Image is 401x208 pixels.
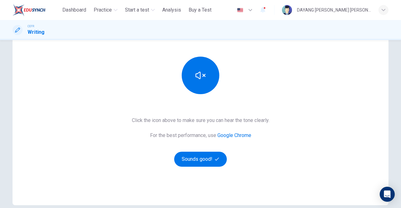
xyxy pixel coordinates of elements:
span: Practice [94,6,112,14]
img: en [236,8,244,13]
a: ELTC logo [13,4,60,16]
h6: Click the icon above to make sure you can hear the tone clearly. [132,117,269,124]
span: Analysis [162,6,181,14]
span: Start a test [125,6,149,14]
h6: For the best performance, use [150,132,251,139]
h1: Writing [28,28,44,36]
div: Open Intercom Messenger [380,187,395,202]
span: Buy a Test [189,6,211,14]
button: Buy a Test [186,4,214,16]
img: ELTC logo [13,4,45,16]
span: CEFR [28,24,34,28]
button: Sounds good! [174,152,227,167]
button: Analysis [160,4,184,16]
img: Profile picture [282,5,292,15]
span: Dashboard [62,6,86,14]
div: DAYANG [PERSON_NAME] [PERSON_NAME] [297,6,371,14]
a: Google Chrome [217,132,251,138]
button: Practice [91,4,120,16]
button: Dashboard [60,4,89,16]
button: Start a test [122,4,157,16]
